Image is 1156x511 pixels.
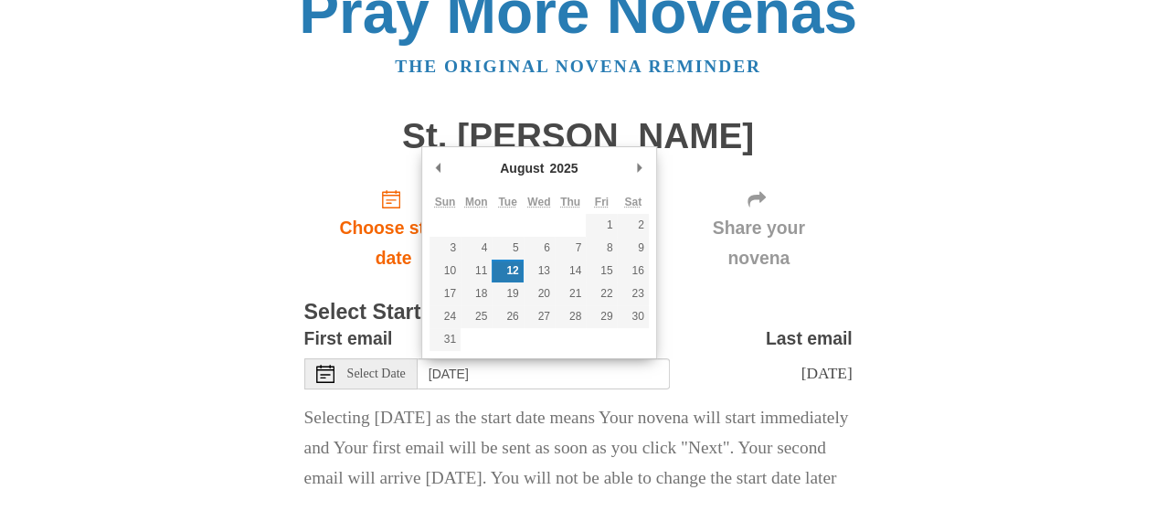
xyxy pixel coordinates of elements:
[546,154,580,182] div: 2025
[492,282,523,305] button: 19
[435,196,456,208] abbr: Sunday
[524,305,555,328] button: 27
[586,282,617,305] button: 22
[684,213,834,273] span: Share your novena
[560,196,580,208] abbr: Thursday
[586,305,617,328] button: 29
[304,174,483,282] a: Choose start date
[304,324,393,354] label: First email
[524,237,555,260] button: 6
[524,282,555,305] button: 20
[461,237,492,260] button: 4
[430,154,448,182] button: Previous Month
[527,196,550,208] abbr: Wednesday
[665,174,853,282] div: Click "Next" to confirm your start date first.
[617,237,648,260] button: 9
[801,364,852,382] span: [DATE]
[617,282,648,305] button: 23
[617,214,648,237] button: 2
[492,305,523,328] button: 26
[555,282,586,305] button: 21
[461,260,492,282] button: 11
[304,403,853,494] p: Selecting [DATE] as the start date means Your novena will start immediately and Your first email ...
[497,154,546,182] div: August
[430,260,461,282] button: 10
[323,213,465,273] span: Choose start date
[304,301,853,325] h3: Select Start Date
[430,282,461,305] button: 17
[461,305,492,328] button: 25
[395,57,761,76] a: The original novena reminder
[492,237,523,260] button: 5
[586,237,617,260] button: 8
[304,117,853,156] h1: St. [PERSON_NAME]
[418,358,670,389] input: Use the arrow keys to pick a date
[347,367,406,380] span: Select Date
[555,237,586,260] button: 7
[430,305,461,328] button: 24
[595,196,609,208] abbr: Friday
[617,305,648,328] button: 30
[586,214,617,237] button: 1
[461,282,492,305] button: 18
[430,237,461,260] button: 3
[555,305,586,328] button: 28
[555,260,586,282] button: 14
[524,260,555,282] button: 13
[498,196,516,208] abbr: Tuesday
[586,260,617,282] button: 15
[430,328,461,351] button: 31
[465,196,488,208] abbr: Monday
[492,260,523,282] button: 12
[766,324,853,354] label: Last email
[617,260,648,282] button: 16
[631,154,649,182] button: Next Month
[624,196,642,208] abbr: Saturday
